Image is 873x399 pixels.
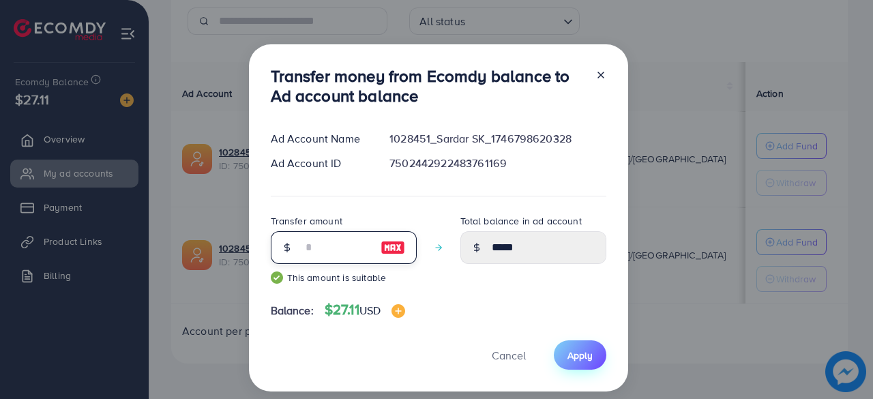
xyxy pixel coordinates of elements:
button: Cancel [475,340,543,370]
label: Total balance in ad account [460,214,582,228]
img: image [381,239,405,256]
h4: $27.11 [325,301,405,319]
span: Balance: [271,303,314,319]
label: Transfer amount [271,214,342,228]
span: Cancel [492,348,526,363]
h3: Transfer money from Ecomdy balance to Ad account balance [271,66,585,106]
div: Ad Account ID [260,156,379,171]
span: USD [359,303,381,318]
img: guide [271,271,283,284]
div: 1028451_Sardar SK_1746798620328 [379,131,617,147]
span: Apply [567,349,593,362]
small: This amount is suitable [271,271,417,284]
div: 7502442922483761169 [379,156,617,171]
button: Apply [554,340,606,370]
div: Ad Account Name [260,131,379,147]
img: image [391,304,405,318]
